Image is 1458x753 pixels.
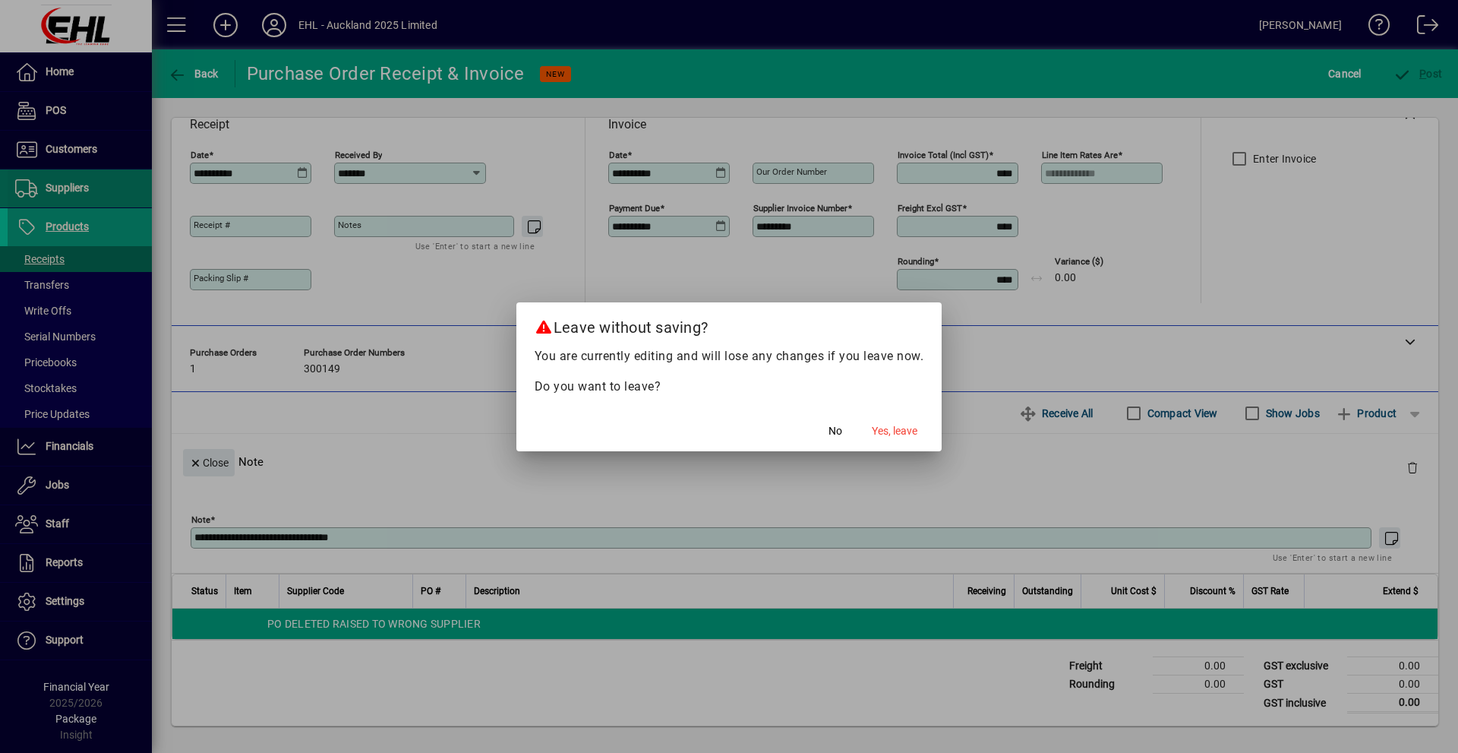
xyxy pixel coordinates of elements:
[811,418,860,445] button: No
[872,423,917,439] span: Yes, leave
[535,378,924,396] p: Do you want to leave?
[516,302,942,346] h2: Leave without saving?
[535,347,924,365] p: You are currently editing and will lose any changes if you leave now.
[828,423,842,439] span: No
[866,418,923,445] button: Yes, leave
